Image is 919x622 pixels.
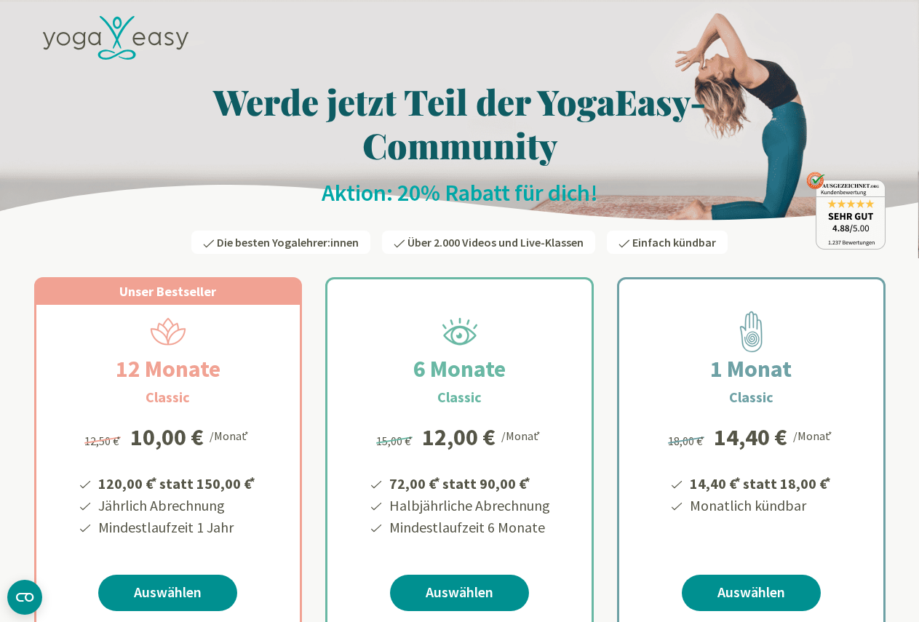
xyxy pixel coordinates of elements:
span: Unser Bestseller [119,283,216,300]
a: Auswählen [390,575,529,611]
span: Einfach kündbar [632,235,716,250]
h2: 12 Monate [81,351,255,386]
h3: Classic [437,386,482,408]
div: /Monat [501,426,543,444]
div: 10,00 € [130,426,204,449]
h2: Aktion: 20% Rabatt für dich! [34,178,886,207]
div: 14,40 € [714,426,787,449]
li: Mindestlaufzeit 6 Monate [387,517,550,538]
li: Monatlich kündbar [688,495,833,517]
img: ausgezeichnet_badge.png [806,172,886,250]
span: Über 2.000 Videos und Live-Klassen [407,235,584,250]
li: 14,40 € statt 18,00 € [688,470,833,495]
h3: Classic [146,386,190,408]
span: Die besten Yogalehrer:innen [217,235,359,250]
button: CMP-Widget öffnen [7,580,42,615]
li: 120,00 € statt 150,00 € [96,470,258,495]
h1: Werde jetzt Teil der YogaEasy-Community [34,79,886,167]
li: 72,00 € statt 90,00 € [387,470,550,495]
li: Halbjährliche Abrechnung [387,495,550,517]
h3: Classic [729,386,773,408]
a: Auswählen [98,575,237,611]
li: Mindestlaufzeit 1 Jahr [96,517,258,538]
span: 12,50 € [84,434,123,448]
span: 15,00 € [376,434,415,448]
div: /Monat [793,426,835,444]
h2: 6 Monate [378,351,541,386]
h2: 1 Monat [675,351,827,386]
span: 18,00 € [668,434,707,448]
div: /Monat [210,426,251,444]
a: Auswählen [682,575,821,611]
li: Jährlich Abrechnung [96,495,258,517]
div: 12,00 € [422,426,496,449]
